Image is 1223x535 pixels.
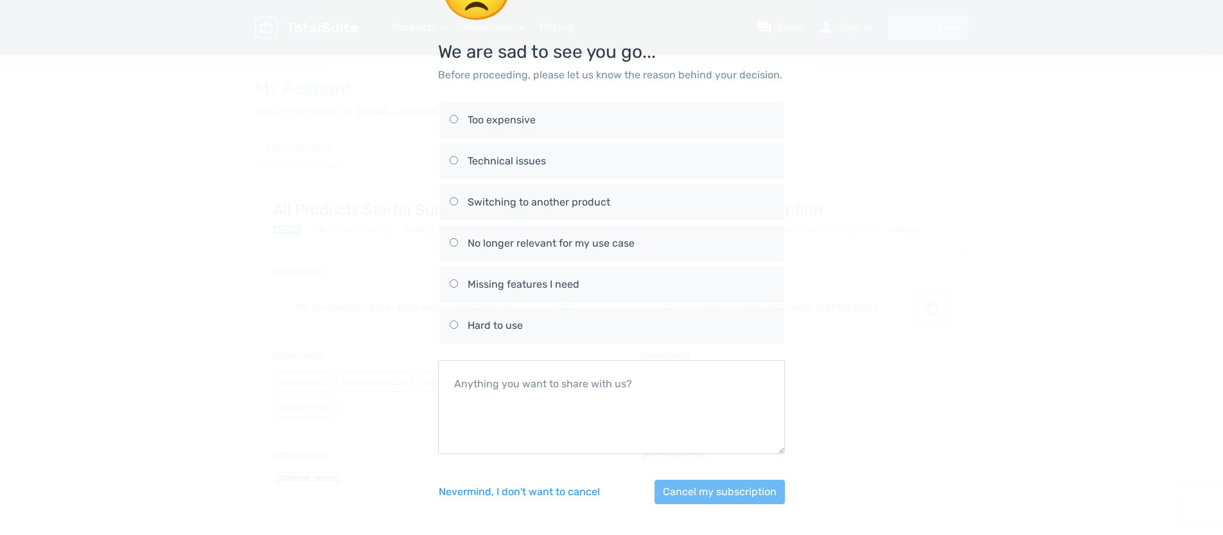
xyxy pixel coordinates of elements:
label: Technical issues [450,143,773,179]
input: Technical issues Technical issues [450,156,458,164]
label: Missing features I need [450,267,773,303]
button: Nevermind, I don't want to cancel [438,480,601,504]
label: Too expensive [450,102,773,138]
div: No longer relevant for my use case [468,236,773,251]
button: Cancel my subscription [655,480,785,504]
label: No longer relevant for my use case [450,225,773,261]
input: Switching to another product Switching to another product [450,197,458,206]
div: Technical issues [468,153,773,169]
input: Hard to use Hard to use [450,320,458,329]
label: Switching to another product [450,184,773,220]
p: Before proceeding, please let us know the reason behind your decision. [438,67,785,83]
input: No longer relevant for my use case No longer relevant for my use case [450,238,458,247]
div: Switching to another product [468,195,773,210]
div: Too expensive [468,112,773,128]
input: Too expensive Too expensive [450,115,458,123]
div: Hard to use [468,318,773,333]
label: Hard to use [450,308,773,344]
div: Missing features I need [468,277,773,292]
input: Missing features I need Missing features I need [450,279,458,288]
